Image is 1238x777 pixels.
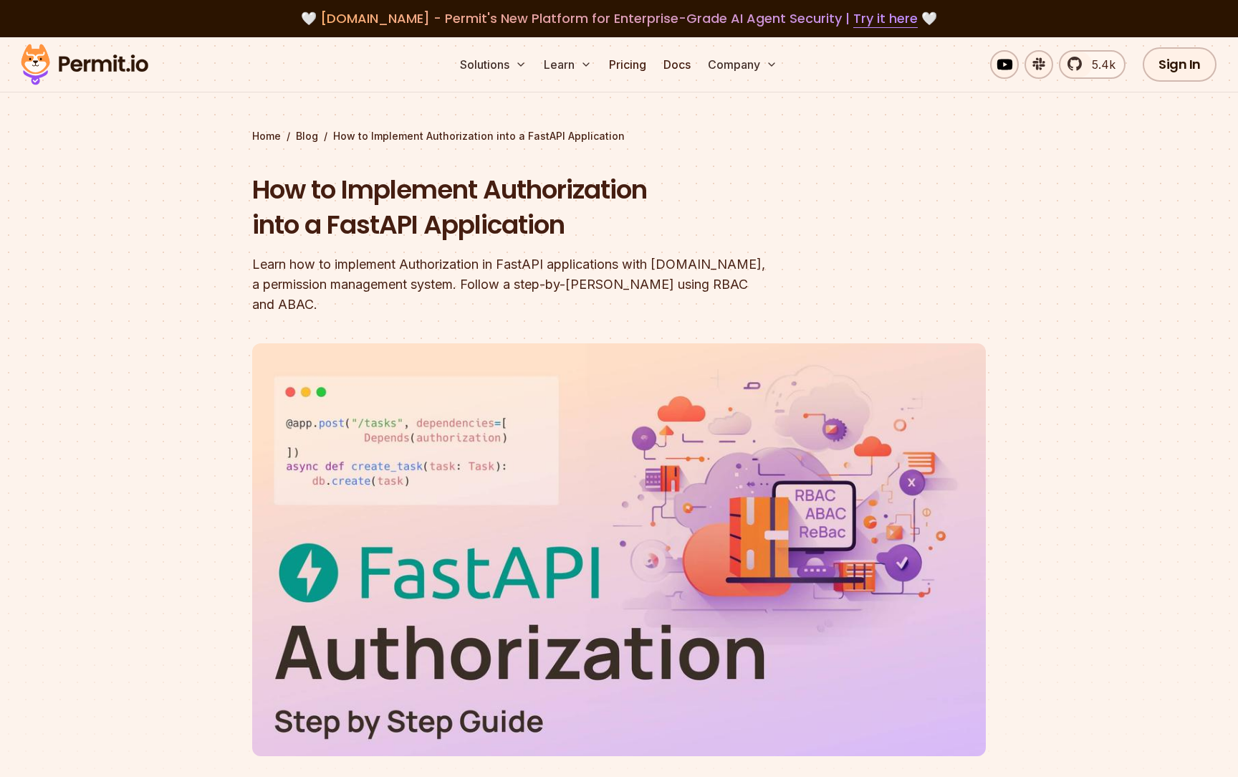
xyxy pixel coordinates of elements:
[252,254,802,315] div: Learn how to implement Authorization in FastAPI applications with [DOMAIN_NAME], a permission man...
[1083,56,1115,73] span: 5.4k
[1059,50,1126,79] a: 5.4k
[14,40,155,89] img: Permit logo
[320,9,918,27] span: [DOMAIN_NAME] - Permit's New Platform for Enterprise-Grade AI Agent Security |
[853,9,918,28] a: Try it here
[603,50,652,79] a: Pricing
[34,9,1204,29] div: 🤍 🤍
[658,50,696,79] a: Docs
[296,129,318,143] a: Blog
[1143,47,1217,82] a: Sign In
[252,343,986,756] img: How to Implement Authorization into a FastAPI Application
[252,129,281,143] a: Home
[454,50,532,79] button: Solutions
[702,50,783,79] button: Company
[538,50,598,79] button: Learn
[252,172,802,243] h1: How to Implement Authorization into a FastAPI Application
[252,129,986,143] div: / /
